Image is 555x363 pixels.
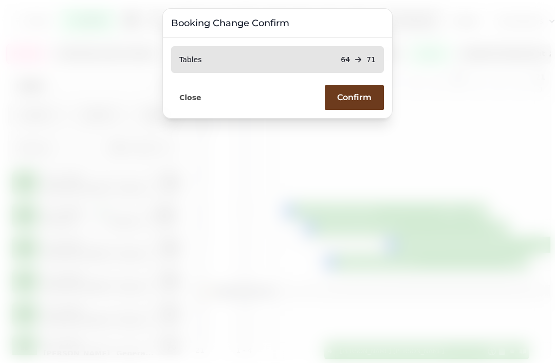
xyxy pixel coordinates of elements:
[337,93,372,102] span: Confirm
[366,54,376,65] p: 71
[341,54,350,65] p: 64
[179,94,201,101] span: Close
[171,91,210,104] button: Close
[171,17,384,29] h3: Booking Change Confirm
[179,54,202,65] p: Tables
[325,85,384,110] button: Confirm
